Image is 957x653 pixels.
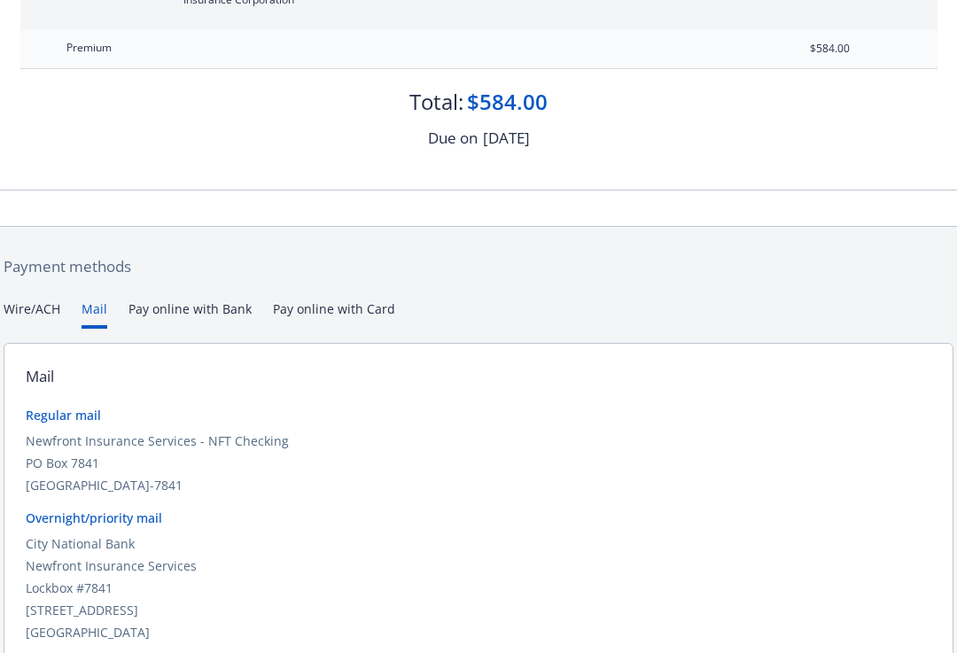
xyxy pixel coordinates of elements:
[26,476,931,494] div: [GEOGRAPHIC_DATA]-7841
[483,127,530,150] div: [DATE]
[4,255,953,278] div: Payment methods
[26,601,931,619] div: [STREET_ADDRESS]
[745,35,860,62] input: 0.00
[409,87,463,117] div: Total:
[428,127,478,150] div: Due on
[82,299,107,329] button: Mail
[26,431,931,450] div: Newfront Insurance Services - NFT Checking
[26,579,931,597] div: Lockbox #7841
[26,534,931,553] div: City National Bank
[26,509,931,527] div: Overnight/priority mail
[467,87,548,117] div: $584.00
[4,299,60,329] button: Wire/ACH
[128,299,252,329] button: Pay online with Bank
[66,40,112,55] span: Premium
[26,406,931,424] div: Regular mail
[26,556,931,575] div: Newfront Insurance Services
[273,299,395,329] button: Pay online with Card
[26,365,54,388] div: Mail
[26,454,931,472] div: PO Box 7841
[26,623,931,641] div: [GEOGRAPHIC_DATA]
